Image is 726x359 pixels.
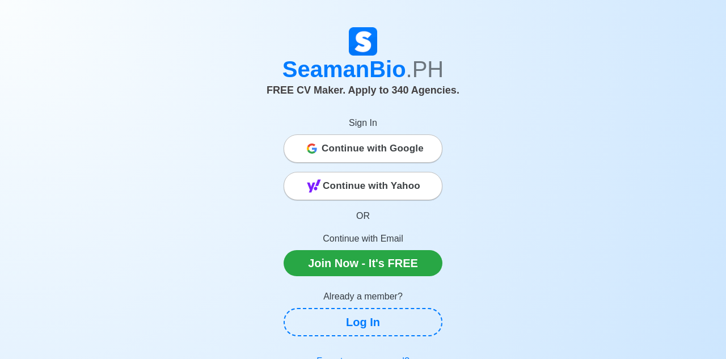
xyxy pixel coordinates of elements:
h1: SeamanBio [48,56,678,83]
a: Join Now - It's FREE [284,250,442,276]
p: Already a member? [284,290,442,303]
span: Continue with Yahoo [323,175,420,197]
button: Continue with Yahoo [284,172,442,200]
button: Continue with Google [284,134,442,163]
span: Continue with Google [322,137,424,160]
span: FREE CV Maker. Apply to 340 Agencies. [267,85,459,96]
img: Logo [349,27,377,56]
p: Continue with Email [284,232,442,246]
p: Sign In [284,116,442,130]
span: .PH [406,57,444,82]
a: Log In [284,308,442,336]
p: OR [284,209,442,223]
